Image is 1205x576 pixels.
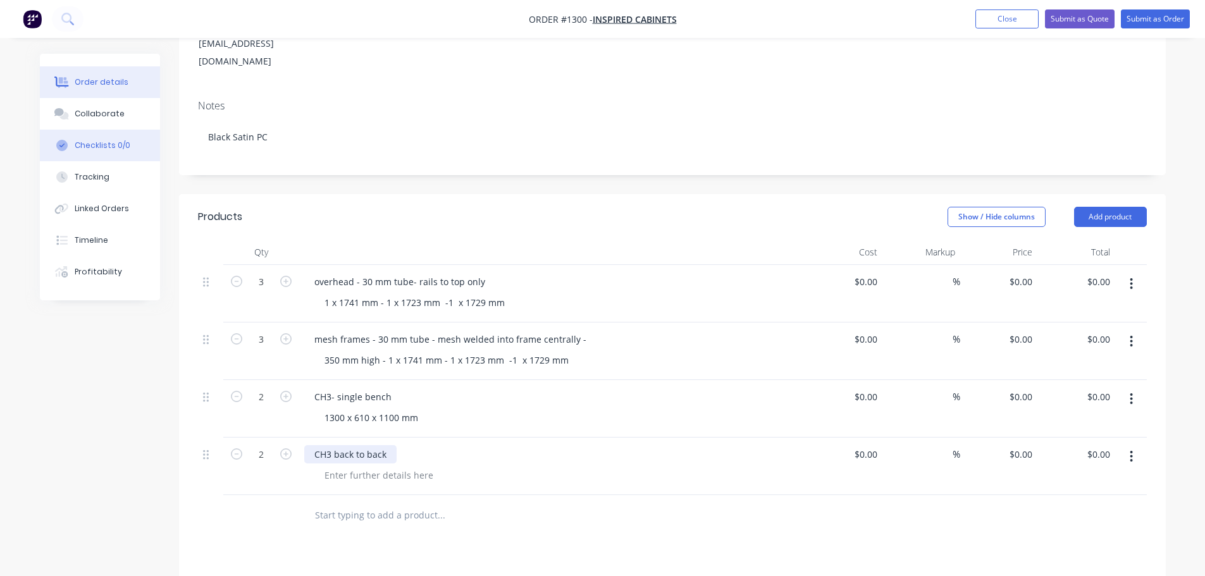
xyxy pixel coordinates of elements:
[75,266,122,278] div: Profitability
[40,256,160,288] button: Profitability
[40,130,160,161] button: Checklists 0/0
[223,240,299,265] div: Qty
[593,13,677,25] a: Inspired cabinets
[304,330,596,348] div: mesh frames - 30 mm tube - mesh welded into frame centrally -
[1037,240,1115,265] div: Total
[40,161,160,193] button: Tracking
[40,98,160,130] button: Collaborate
[75,235,108,246] div: Timeline
[304,388,402,406] div: CH3- single bench
[40,193,160,224] button: Linked Orders
[975,9,1039,28] button: Close
[314,293,515,312] div: 1 x 1741 mm - 1 x 1723 mm -1 x 1729 mm
[960,240,1038,265] div: Price
[75,203,129,214] div: Linked Orders
[199,17,304,70] div: [PERSON_NAME][EMAIL_ADDRESS][DOMAIN_NAME]
[75,108,125,119] div: Collaborate
[40,224,160,256] button: Timeline
[40,66,160,98] button: Order details
[953,332,960,346] span: %
[23,9,42,28] img: Factory
[953,447,960,462] span: %
[198,118,1147,156] div: Black Satin PC
[198,100,1147,112] div: Notes
[304,445,397,463] div: CH3 back to back
[304,273,495,291] div: overhead - 30 mm tube- rails to top only
[314,408,428,427] div: 1300 x 610 x 1100 mm
[948,207,1046,227] button: Show / Hide columns
[805,240,883,265] div: Cost
[1074,207,1147,227] button: Add product
[75,140,130,151] div: Checklists 0/0
[314,503,567,528] input: Start typing to add a product...
[314,351,579,369] div: 350 mm high - 1 x 1741 mm - 1 x 1723 mm -1 x 1729 mm
[953,274,960,289] span: %
[953,389,960,404] span: %
[75,77,128,88] div: Order details
[882,240,960,265] div: Markup
[75,171,109,183] div: Tracking
[198,209,242,224] div: Products
[529,13,593,25] span: Order #1300 -
[1045,9,1115,28] button: Submit as Quote
[1121,9,1190,28] button: Submit as Order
